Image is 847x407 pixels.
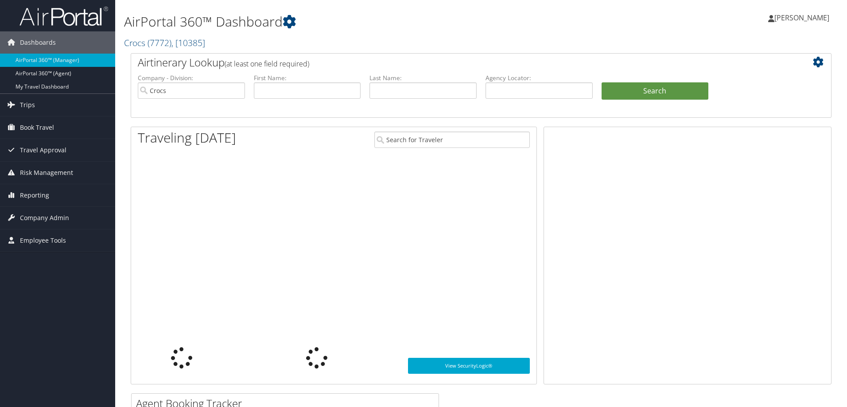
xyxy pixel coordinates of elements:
span: Reporting [20,184,49,206]
span: Employee Tools [20,229,66,252]
input: Search for Traveler [374,132,530,148]
span: Company Admin [20,207,69,229]
span: Risk Management [20,162,73,184]
label: Last Name: [369,74,477,82]
label: First Name: [254,74,361,82]
label: Company - Division: [138,74,245,82]
h1: AirPortal 360™ Dashboard [124,12,600,31]
h1: Traveling [DATE] [138,128,236,147]
span: [PERSON_NAME] [774,13,829,23]
a: Crocs [124,37,205,49]
span: (at least one field required) [225,59,309,69]
h2: Airtinerary Lookup [138,55,766,70]
span: ( 7772 ) [148,37,171,49]
a: View SecurityLogic® [408,358,530,374]
img: airportal-logo.png [19,6,108,27]
span: Book Travel [20,116,54,139]
span: Travel Approval [20,139,66,161]
span: Trips [20,94,35,116]
label: Agency Locator: [486,74,593,82]
a: [PERSON_NAME] [768,4,838,31]
span: Dashboards [20,31,56,54]
button: Search [602,82,709,100]
span: , [ 10385 ] [171,37,205,49]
